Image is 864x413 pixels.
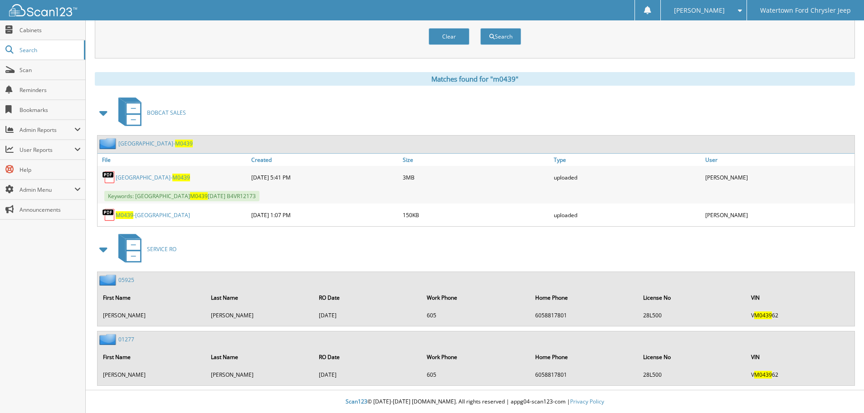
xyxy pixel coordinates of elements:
th: Last Name [206,288,313,307]
td: [PERSON_NAME] [98,308,205,323]
span: M0439 [175,140,193,147]
th: First Name [98,348,205,366]
th: Last Name [206,348,313,366]
span: Cabinets [20,26,81,34]
td: 28L500 [639,367,746,382]
th: Work Phone [422,288,529,307]
span: Admin Reports [20,126,74,134]
td: 6058817801 [531,308,638,323]
td: [PERSON_NAME] [206,367,313,382]
td: 28L500 [639,308,746,323]
td: [DATE] [314,308,421,323]
div: 150KB [400,206,552,224]
td: 605 [422,308,529,323]
a: 01277 [118,335,134,343]
td: V 62 [747,308,854,323]
span: Admin Menu [20,186,74,194]
span: Scan123 [346,398,367,405]
img: PDF.png [102,208,116,222]
div: uploaded [552,206,703,224]
th: RO Date [314,348,421,366]
th: Home Phone [531,288,638,307]
span: M0439 [754,371,772,379]
th: RO Date [314,288,421,307]
span: [PERSON_NAME] [674,8,725,13]
a: M0439-[GEOGRAPHIC_DATA] [116,211,190,219]
div: [DATE] 1:07 PM [249,206,400,224]
span: Watertown Ford Chrysler Jeep [760,8,851,13]
div: uploaded [552,168,703,186]
div: [DATE] 5:41 PM [249,168,400,186]
th: Home Phone [531,348,638,366]
span: Bookmarks [20,106,81,114]
img: folder2.png [99,138,118,149]
a: File [98,154,249,166]
img: PDF.png [102,170,116,184]
span: Scan [20,66,81,74]
a: BOBCAT SALES [113,95,186,131]
div: [PERSON_NAME] [703,168,854,186]
div: © [DATE]-[DATE] [DOMAIN_NAME]. All rights reserved | appg04-scan123-com | [86,391,864,413]
th: License No [639,348,746,366]
span: Reminders [20,86,81,94]
div: 3MB [400,168,552,186]
a: Type [552,154,703,166]
th: License No [639,288,746,307]
th: VIN [747,348,854,366]
td: [PERSON_NAME] [206,308,313,323]
th: VIN [747,288,854,307]
button: Clear [429,28,469,45]
div: [PERSON_NAME] [703,206,854,224]
a: [GEOGRAPHIC_DATA]-M0439 [118,140,193,147]
td: V 62 [747,367,854,382]
a: User [703,154,854,166]
span: Announcements [20,206,81,214]
span: M0439 [172,174,190,181]
a: Privacy Policy [570,398,604,405]
a: Created [249,154,400,166]
img: scan123-logo-white.svg [9,4,77,16]
th: Work Phone [422,348,529,366]
iframe: Chat Widget [819,369,864,413]
div: Matches found for "m0439" [95,72,855,86]
span: Search [20,46,79,54]
td: [PERSON_NAME] [98,367,205,382]
th: First Name [98,288,205,307]
td: 605 [422,367,529,382]
span: SERVICE RO [147,245,176,253]
a: Size [400,154,552,166]
a: [GEOGRAPHIC_DATA]-M0439 [116,174,190,181]
span: M0439 [754,311,772,319]
a: SERVICE RO [113,231,176,267]
span: BOBCAT SALES [147,109,186,117]
span: M0439 [190,192,208,200]
button: Search [480,28,521,45]
span: M0439 [116,211,133,219]
td: [DATE] [314,367,421,382]
td: 6058817801 [531,367,638,382]
span: Help [20,166,81,174]
span: User Reports [20,146,74,154]
a: 05925 [118,276,134,284]
img: folder2.png [99,334,118,345]
img: folder2.png [99,274,118,286]
span: Keywords: [GEOGRAPHIC_DATA] [DATE] B4VR12173 [104,191,259,201]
